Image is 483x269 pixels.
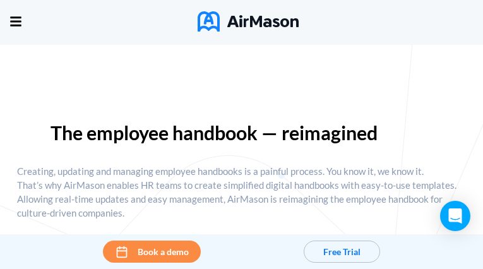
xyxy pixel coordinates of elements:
img: AirMason Logo [198,11,299,32]
button: Free Trial [304,241,380,263]
button: Book a demo [103,241,201,263]
p: Creating, updating and managing employee handbooks is a painful process. You know it, we know it.... [17,164,466,220]
p: The employee handbook — reimagined [51,122,432,144]
div: Open Intercom Messenger [440,201,470,231]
